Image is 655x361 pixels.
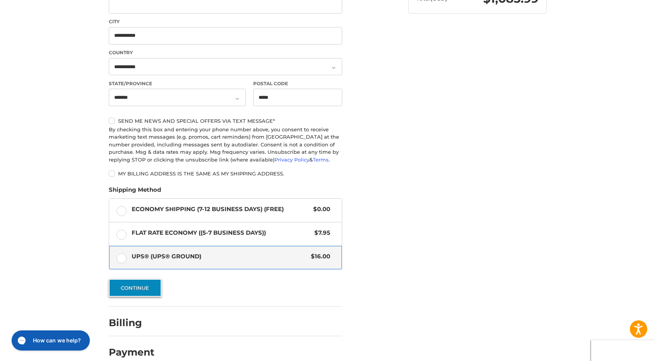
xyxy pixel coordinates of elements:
span: $0.00 [310,205,331,214]
label: Postal Code [253,80,342,87]
legend: Shipping Method [109,186,161,198]
label: City [109,18,342,25]
label: Country [109,49,342,56]
span: Flat Rate Economy ((5-7 Business Days)) [132,229,311,237]
span: $7.95 [311,229,331,237]
label: My billing address is the same as my shipping address. [109,170,342,177]
span: Economy Shipping (7-12 Business Days) (Free) [132,205,310,214]
span: UPS® (UPS® Ground) [132,252,307,261]
iframe: Google Customer Reviews [591,340,655,361]
h2: Payment [109,346,154,358]
iframe: Gorgias live chat messenger [8,328,92,353]
button: Continue [109,279,161,297]
h2: Billing [109,317,154,329]
span: $16.00 [307,252,331,261]
a: Terms [313,156,329,163]
div: By checking this box and entering your phone number above, you consent to receive marketing text ... [109,126,342,164]
a: Privacy Policy [274,156,309,163]
label: Send me news and special offers via text message* [109,118,342,124]
label: State/Province [109,80,246,87]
